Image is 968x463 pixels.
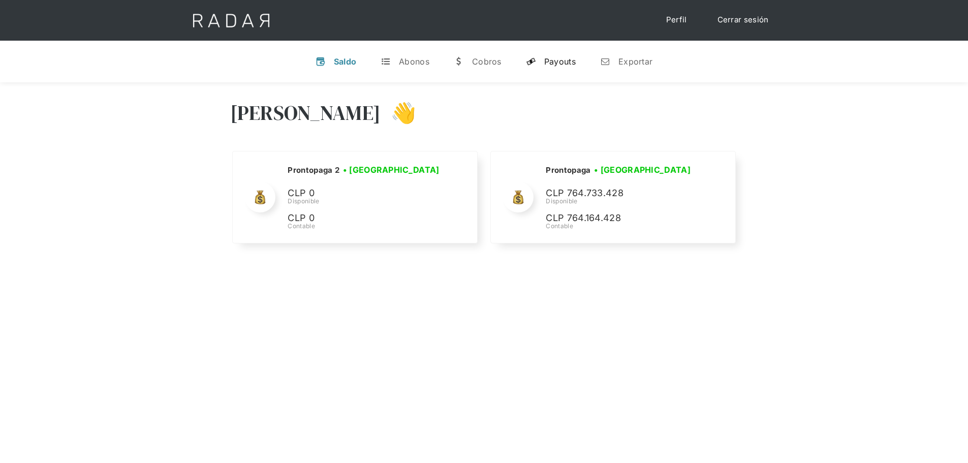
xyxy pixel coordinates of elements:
[399,56,429,67] div: Abonos
[544,56,576,67] div: Payouts
[546,186,698,201] p: CLP 764.733.428
[288,211,440,226] p: CLP 0
[546,211,698,226] p: CLP 764.164.428
[546,165,590,175] h2: Prontopaga
[334,56,357,67] div: Saldo
[546,222,698,231] div: Contable
[288,165,339,175] h2: Prontopaga 2
[600,56,610,67] div: n
[546,197,698,206] div: Disponible
[618,56,652,67] div: Exportar
[230,100,381,126] h3: [PERSON_NAME]
[343,164,440,176] h3: • [GEOGRAPHIC_DATA]
[707,10,779,30] a: Cerrar sesión
[288,186,440,201] p: CLP 0
[381,56,391,67] div: t
[288,222,443,231] div: Contable
[472,56,502,67] div: Cobros
[656,10,697,30] a: Perfil
[316,56,326,67] div: v
[594,164,691,176] h3: • [GEOGRAPHIC_DATA]
[526,56,536,67] div: y
[454,56,464,67] div: w
[288,197,443,206] div: Disponible
[381,100,416,126] h3: 👋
